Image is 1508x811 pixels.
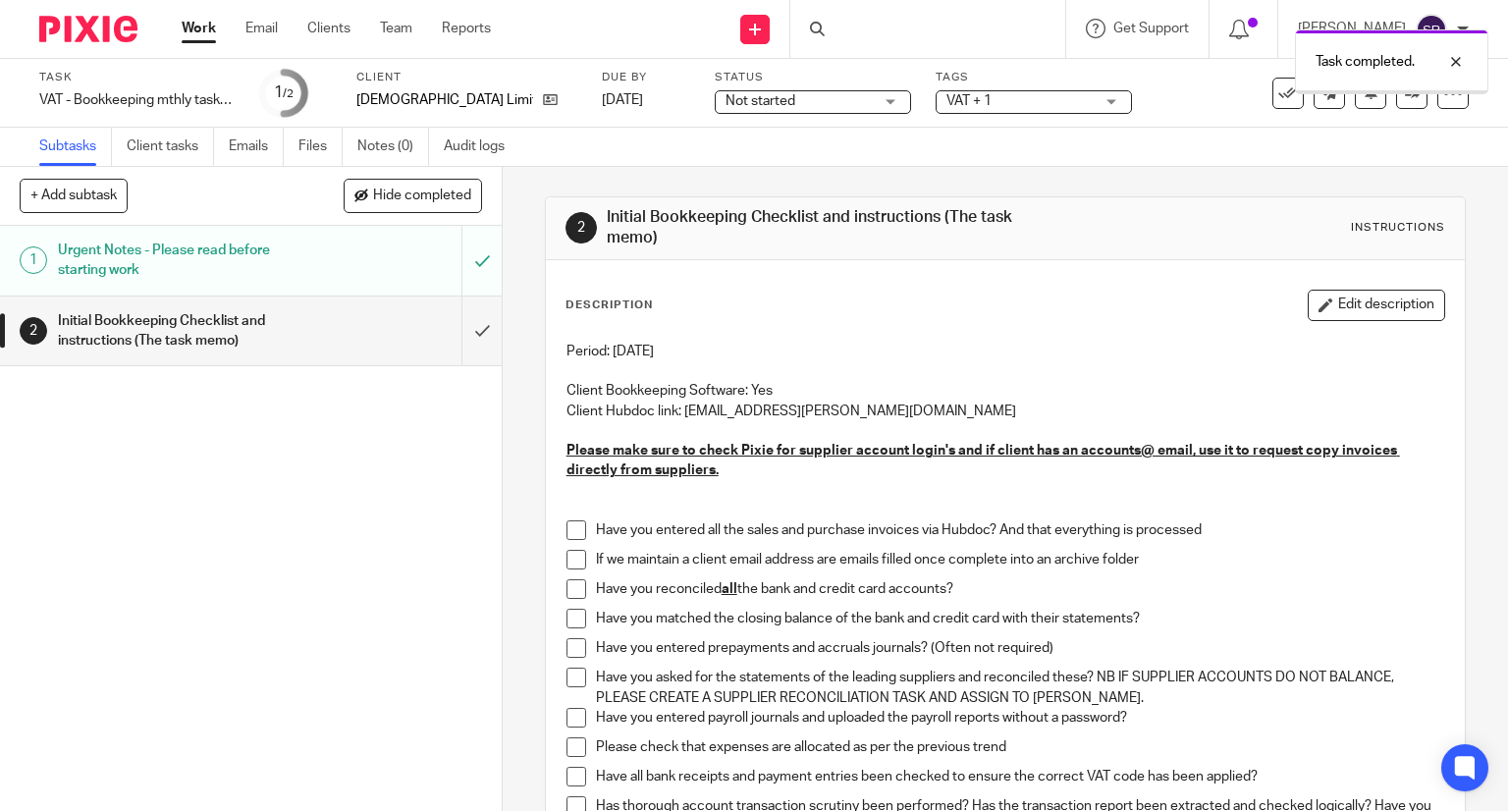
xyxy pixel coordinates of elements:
span: Not started [726,94,795,108]
a: Email [245,19,278,38]
label: Status [715,70,911,85]
p: Client Bookkeeping Software: Yes [566,381,1445,401]
div: 2 [20,317,47,345]
a: Files [298,128,343,166]
span: [DATE] [602,93,643,107]
small: /2 [283,88,294,99]
button: + Add subtask [20,179,128,212]
p: [DEMOGRAPHIC_DATA] Limited [356,90,533,110]
u: Please make sure to check Pixie for supplier account login's and if client has an accounts@ email... [566,444,1400,477]
h1: Urgent Notes - Please read before starting work [58,236,314,286]
p: Have you entered all the sales and purchase invoices via Hubdoc? And that everything is processed [596,520,1445,540]
p: Description [565,297,653,313]
a: Work [182,19,216,38]
button: Edit description [1308,290,1445,321]
span: Hide completed [373,189,471,204]
a: Emails [229,128,284,166]
a: Subtasks [39,128,112,166]
u: all [722,582,737,596]
p: Have all bank receipts and payment entries been checked to ensure the correct VAT code has been a... [596,767,1445,786]
a: Audit logs [444,128,519,166]
p: Have you reconciled the bank and credit card accounts? [596,579,1445,599]
p: Task completed. [1316,52,1415,72]
h1: Initial Bookkeeping Checklist and instructions (The task memo) [607,207,1047,249]
a: Clients [307,19,350,38]
label: Task [39,70,236,85]
div: VAT - Bookkeeping mthly tasks - September 2025 [39,90,236,110]
span: VAT + 1 [946,94,992,108]
div: VAT - Bookkeeping mthly tasks - [DATE] [39,90,236,110]
p: Please check that expenses are allocated as per the previous trend [596,737,1445,757]
p: Have you matched the closing balance of the bank and credit card with their statements? [596,609,1445,628]
div: 2 [565,212,597,243]
a: Client tasks [127,128,214,166]
a: Reports [442,19,491,38]
div: 1 [20,246,47,274]
p: Have you entered payroll journals and uploaded the payroll reports without a password? [596,708,1445,728]
div: 1 [274,81,294,104]
p: Have you asked for the statements of the leading suppliers and reconciled these? NB IF SUPPLIER A... [596,668,1445,708]
label: Due by [602,70,690,85]
img: svg%3E [1416,14,1447,45]
a: Team [380,19,412,38]
h1: Initial Bookkeeping Checklist and instructions (The task memo) [58,306,314,356]
p: Have you entered prepayments and accruals journals? (Often not required) [596,638,1445,658]
label: Client [356,70,577,85]
p: Client Hubdoc link: [EMAIL_ADDRESS][PERSON_NAME][DOMAIN_NAME] [566,402,1445,421]
p: If we maintain a client email address are emails filled once complete into an archive folder [596,550,1445,569]
button: Hide completed [344,179,482,212]
p: Period: [DATE] [566,342,1445,361]
img: Pixie [39,16,137,42]
div: Instructions [1351,220,1445,236]
a: Notes (0) [357,128,429,166]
